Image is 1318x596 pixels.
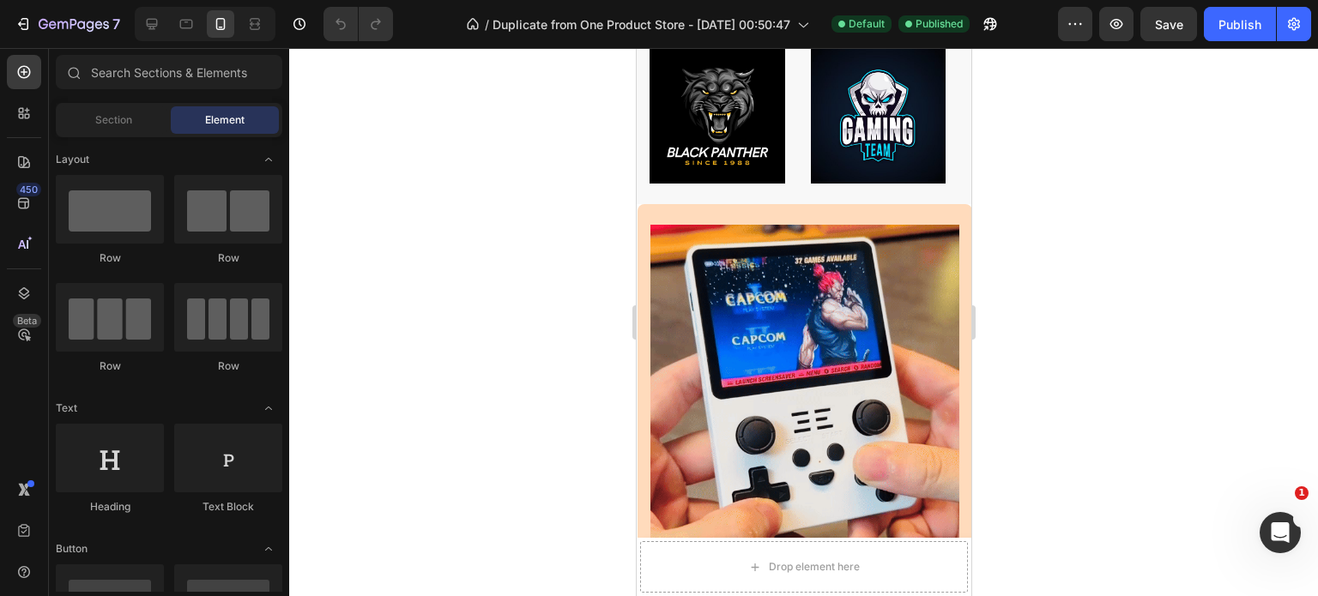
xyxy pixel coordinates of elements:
span: Layout [56,152,89,167]
div: Undo/Redo [323,7,393,41]
button: Publish [1204,7,1276,41]
div: Row [56,250,164,266]
div: 450 [16,183,41,196]
p: 7 [112,14,120,34]
div: Text Block [174,499,282,515]
div: Row [174,358,282,374]
div: Row [174,250,282,266]
iframe: Intercom live chat [1260,512,1301,553]
span: / [485,15,489,33]
div: Row [56,358,164,374]
span: Toggle open [255,146,282,173]
span: Toggle open [255,535,282,563]
span: Published [916,16,963,32]
span: Section [95,112,132,128]
span: Toggle open [255,394,282,422]
span: 1 [1295,486,1309,500]
div: Beta [13,314,41,328]
div: Heading [56,499,164,515]
span: Default [849,16,885,32]
span: Element [205,112,245,128]
button: Save [1140,7,1197,41]
button: 7 [7,7,128,41]
span: Duplicate from One Product Store - [DATE] 00:50:47 [493,15,790,33]
span: Save [1155,17,1183,32]
iframe: Design area [637,48,971,596]
input: Search Sections & Elements [56,55,282,89]
span: Button [56,541,88,557]
div: Publish [1218,15,1261,33]
span: Text [56,400,77,416]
